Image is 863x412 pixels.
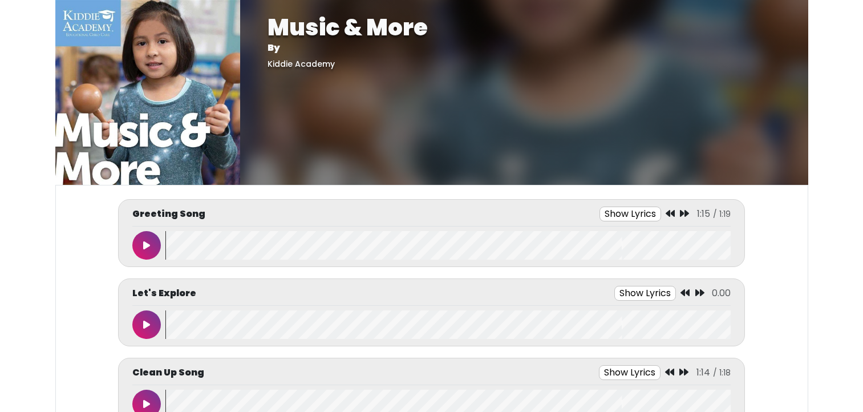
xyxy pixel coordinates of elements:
[132,366,204,379] p: Clean Up Song
[132,207,205,221] p: Greeting Song
[696,366,710,379] span: 1:14
[268,59,781,69] h5: Kiddie Academy
[132,286,196,300] p: Let's Explore
[268,14,781,41] h1: Music & More
[599,207,661,221] button: Show Lyrics
[713,208,731,220] span: / 1:19
[712,286,731,300] span: 0.00
[614,286,676,301] button: Show Lyrics
[599,365,661,380] button: Show Lyrics
[713,367,731,378] span: / 1:18
[697,207,710,220] span: 1:15
[268,41,781,55] p: By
